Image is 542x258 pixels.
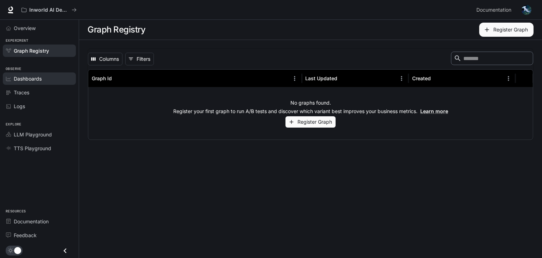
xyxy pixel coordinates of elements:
a: Logs [3,100,76,112]
span: Logs [14,102,25,110]
button: Show filters [125,53,154,65]
h1: Graph Registry [88,23,145,37]
button: User avatar [519,3,534,17]
div: Created [412,75,431,81]
a: Learn more [420,108,448,114]
a: Documentation [3,215,76,228]
button: Sort [113,73,123,84]
p: Inworld AI Demos [29,7,69,13]
span: LLM Playground [14,131,52,138]
a: TTS Playground [3,142,76,154]
div: Graph Id [92,75,112,81]
button: Close drawer [57,244,73,258]
span: TTS Playground [14,145,51,152]
button: All workspaces [18,3,80,17]
button: Menu [289,73,300,84]
a: Traces [3,86,76,99]
span: Documentation [14,218,49,225]
a: Dashboards [3,72,76,85]
img: User avatar [522,5,531,15]
span: Documentation [476,6,511,14]
p: No graphs found. [290,99,331,106]
button: Sort [338,73,349,84]
button: Menu [396,73,407,84]
a: LLM Playground [3,128,76,141]
button: Register Graph [479,23,534,37]
span: Overview [14,24,36,32]
button: Register Graph [285,116,336,128]
span: Dark mode toggle [14,246,21,254]
a: Feedback [3,229,76,241]
p: Register your first graph to run A/B tests and discover which variant best improves your business... [173,108,448,115]
button: Menu [503,73,514,84]
div: Last Updated [305,75,337,81]
button: Select columns [88,53,122,65]
a: Overview [3,22,76,34]
div: Search [451,52,533,66]
a: Graph Registry [3,45,76,57]
span: Graph Registry [14,47,49,54]
span: Feedback [14,231,37,239]
span: Traces [14,89,29,96]
span: Dashboards [14,75,42,82]
a: Documentation [474,3,517,17]
button: Sort [432,73,442,84]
